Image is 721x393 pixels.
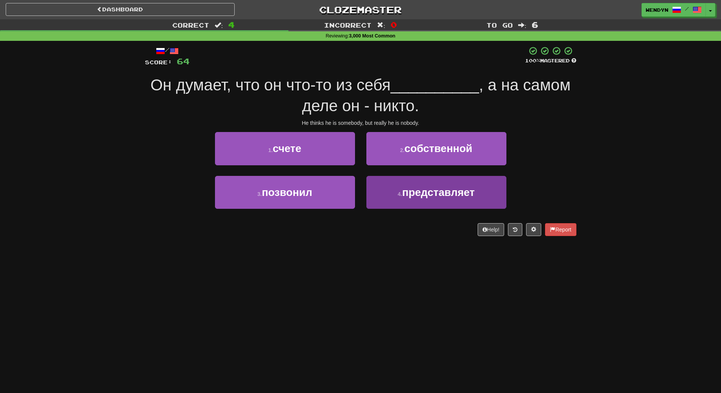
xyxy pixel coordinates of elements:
span: : [215,22,223,28]
button: 4.представляет [366,176,506,209]
small: 1 . [268,147,273,153]
span: Он думает, что он что-то из себя [150,76,391,94]
span: 64 [177,56,190,66]
div: / [145,46,190,56]
button: 3.позвонил [215,176,355,209]
button: 2.собственной [366,132,506,165]
span: представляет [402,186,475,198]
span: , а на самом деле он - никто. [302,76,571,115]
strong: 3,000 Most Common [349,33,395,39]
a: Clozemaster [246,3,475,16]
span: счете [273,143,302,154]
small: 3 . [257,191,262,197]
span: : [377,22,385,28]
span: 100 % [525,57,540,64]
span: 4 [228,20,235,29]
button: Help! [478,223,505,236]
span: собственной [405,143,472,154]
span: WendyN [646,6,668,13]
small: 4 . [398,191,402,197]
span: Correct [172,21,209,29]
span: позвонил [262,186,312,198]
button: 1.счете [215,132,355,165]
span: __________ [391,76,479,94]
span: Incorrect [324,21,372,29]
div: Mastered [525,57,576,64]
span: 6 [532,20,538,29]
div: He thinks he is somebody, but really he is nobody. [145,119,576,127]
a: WendyN / [642,3,706,17]
span: / [685,6,689,11]
span: 0 [391,20,397,29]
span: Score: [145,59,172,65]
button: Round history (alt+y) [508,223,522,236]
a: Dashboard [6,3,235,16]
button: Report [545,223,576,236]
span: : [518,22,526,28]
small: 2 . [400,147,405,153]
span: To go [486,21,513,29]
